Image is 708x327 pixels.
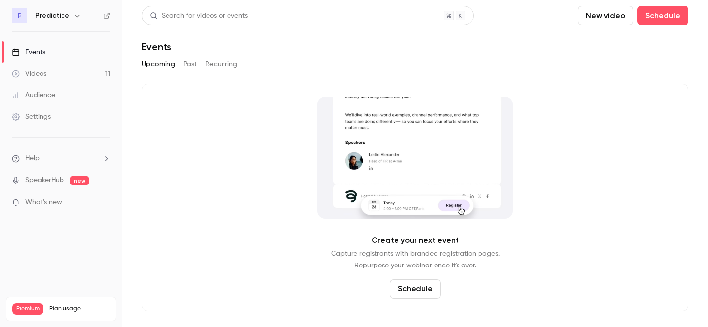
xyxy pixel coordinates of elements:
button: Past [183,57,197,72]
button: Recurring [205,57,238,72]
div: Search for videos or events [150,11,248,21]
span: new [70,176,89,185]
span: Premium [12,303,43,315]
p: Capture registrants with branded registration pages. Repurpose your webinar once it's over. [331,248,500,271]
iframe: Noticeable Trigger [99,198,110,207]
button: New video [578,6,633,25]
div: Videos [12,69,46,79]
li: help-dropdown-opener [12,153,110,163]
span: What's new [25,197,62,207]
span: Help [25,153,40,163]
h1: Events [142,41,171,53]
p: Create your next event [372,234,459,246]
button: Schedule [390,279,441,299]
div: Settings [12,112,51,122]
span: Plan usage [49,305,110,313]
span: P [18,11,22,21]
div: Audience [12,90,55,100]
a: SpeakerHub [25,175,64,185]
button: Upcoming [142,57,175,72]
h6: Predictice [35,11,69,20]
div: Events [12,47,45,57]
button: Schedule [637,6,688,25]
